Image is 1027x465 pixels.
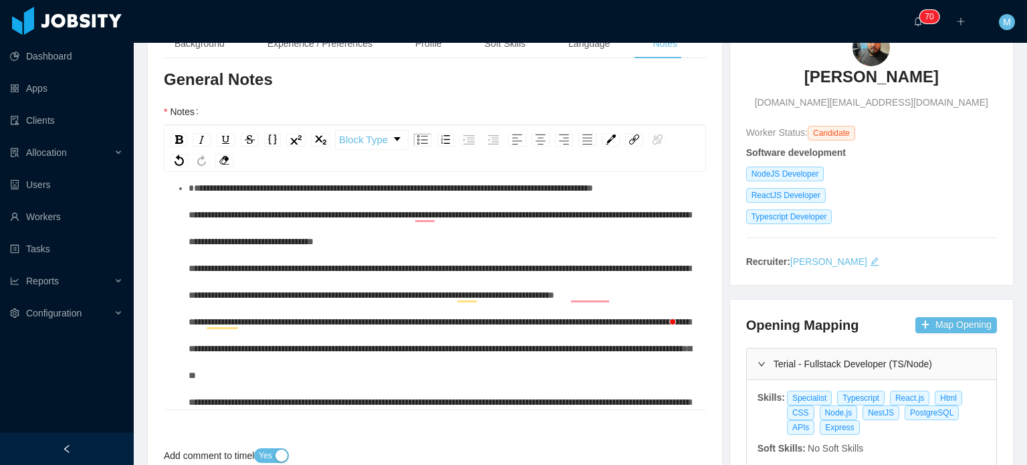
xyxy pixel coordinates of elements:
[411,130,505,150] div: rdw-list-control
[532,133,550,147] div: Center
[804,66,939,96] a: [PERSON_NAME]
[935,391,962,405] span: Html
[164,125,706,409] div: rdw-wrapper
[804,66,939,88] h3: [PERSON_NAME]
[264,133,281,147] div: Monospace
[170,154,188,167] div: Undo
[10,203,123,230] a: icon: userWorkers
[890,391,929,405] span: React.js
[807,442,865,456] div: No Soft Skills
[168,154,213,167] div: rdw-history-control
[746,147,846,158] strong: Software development
[26,276,59,286] span: Reports
[870,257,879,266] i: icon: edit
[484,133,503,147] div: Outdent
[913,17,923,26] i: icon: bell
[164,125,706,172] div: rdw-toolbar
[413,133,432,147] div: Unordered
[758,360,766,368] i: icon: right
[217,133,235,147] div: Underline
[787,405,814,420] span: CSS
[241,133,259,147] div: Strikethrough
[787,391,832,405] span: Specialist
[333,130,411,150] div: rdw-block-control
[747,349,996,379] div: icon: rightTerial - Fullstack Developer (TS/Node)
[852,29,890,66] img: ef70dbc4-9608-4366-9003-19cf53d0c854_68de923d228b6-90w.png
[790,256,867,267] a: [PERSON_NAME]
[215,154,233,167] div: Remove
[405,29,453,59] div: Profile
[956,17,965,26] i: icon: plus
[508,133,526,147] div: Left
[336,130,408,149] a: Block Type
[758,392,785,403] strong: Skills:
[905,405,959,420] span: PostgreSQL
[259,449,272,462] span: Yes
[257,29,383,59] div: Experience / Preferences
[915,317,997,333] button: icon: plusMap Opening
[746,316,859,335] h4: Opening Mapping
[820,420,859,435] span: Express
[10,308,19,318] i: icon: setting
[755,96,988,110] span: [DOMAIN_NAME][EMAIL_ADDRESS][DOMAIN_NAME]
[10,236,123,262] a: icon: profileTasks
[925,10,929,23] p: 7
[599,130,622,150] div: rdw-color-picker
[919,10,939,23] sup: 70
[339,126,388,153] span: Block Type
[746,127,808,138] span: Worker Status:
[26,147,67,158] span: Allocation
[164,29,235,59] div: Background
[10,43,123,70] a: icon: pie-chartDashboard
[335,130,409,150] div: rdw-dropdown
[10,107,123,134] a: icon: auditClients
[474,29,536,59] div: Soft Skills
[642,29,688,59] div: Notes
[746,188,826,203] span: ReactJS Developer
[286,133,306,147] div: Superscript
[170,133,187,147] div: Bold
[808,126,855,141] span: Candidate
[746,256,790,267] strong: Recruiter:
[555,133,573,147] div: Right
[622,130,669,150] div: rdw-link-control
[625,133,643,147] div: Link
[505,130,599,150] div: rdw-textalign-control
[10,75,123,102] a: icon: appstoreApps
[820,405,858,420] span: Node.js
[558,29,620,59] div: Language
[459,133,479,147] div: Indent
[649,133,667,147] div: Unlink
[863,405,899,420] span: NestJS
[10,171,123,198] a: icon: robotUsers
[26,308,82,318] span: Configuration
[193,133,211,147] div: Italic
[311,133,330,147] div: Subscript
[10,276,19,286] i: icon: line-chart
[193,154,210,167] div: Redo
[1003,14,1011,30] span: M
[758,443,806,454] strong: Soft Skills:
[746,209,832,224] span: Typescript Developer
[929,10,934,23] p: 0
[164,106,204,117] label: Notes
[787,420,814,435] span: APIs
[175,102,696,337] div: To enrich screen reader interactions, please activate Accessibility in Grammarly extension settings
[164,450,281,461] label: Add comment to timeline?
[213,154,236,167] div: rdw-remove-control
[164,69,706,90] h3: General Notes
[10,148,19,157] i: icon: solution
[746,167,824,181] span: NodeJS Developer
[168,130,333,150] div: rdw-inline-control
[437,133,454,147] div: Ordered
[837,391,885,405] span: Typescript
[578,133,596,147] div: Justify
